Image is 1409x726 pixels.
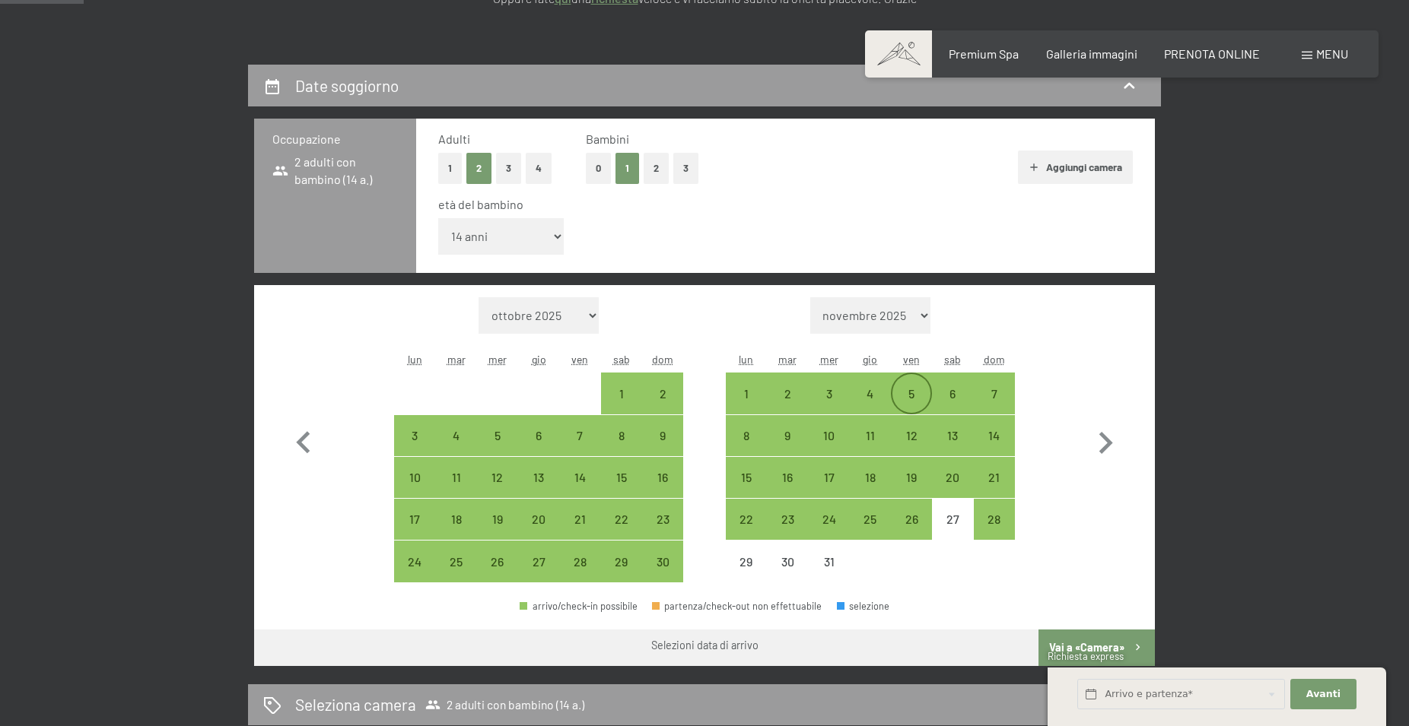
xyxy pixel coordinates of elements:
[642,457,683,498] div: arrivo/check-in possibile
[518,499,559,540] div: Thu Nov 20 2025
[974,499,1015,540] div: arrivo/check-in possibile
[601,541,642,582] div: arrivo/check-in possibile
[1046,46,1137,61] span: Galleria immagini
[892,430,930,468] div: 12
[394,457,435,498] div: arrivo/check-in possibile
[526,153,552,184] button: 4
[726,457,767,498] div: Mon Dec 15 2025
[435,415,476,456] div: arrivo/check-in possibile
[518,541,559,582] div: arrivo/check-in possibile
[603,388,641,426] div: 1
[974,457,1015,498] div: Sun Dec 21 2025
[809,388,848,426] div: 3
[726,457,767,498] div: arrivo/check-in possibile
[477,541,518,582] div: Wed Nov 26 2025
[520,430,558,468] div: 6
[615,153,639,184] button: 1
[644,513,682,551] div: 23
[975,513,1013,551] div: 28
[532,353,546,366] abbr: giovedì
[518,415,559,456] div: arrivo/check-in possibile
[726,373,767,414] div: Mon Dec 01 2025
[934,513,972,551] div: 27
[767,541,808,582] div: arrivo/check-in non effettuabile
[479,556,517,594] div: 26
[767,457,808,498] div: Tue Dec 16 2025
[272,131,398,147] h3: Occupazione
[644,153,669,184] button: 2
[949,46,1019,61] a: Premium Spa
[601,415,642,456] div: Sat Nov 08 2025
[425,697,584,712] span: 2 adulti con bambino (14 a.)
[601,457,642,498] div: Sat Nov 15 2025
[479,513,517,551] div: 19
[281,297,326,583] button: Mese precedente
[603,556,641,594] div: 29
[394,541,435,582] div: Mon Nov 24 2025
[891,415,932,456] div: Fri Dec 12 2025
[863,353,877,366] abbr: giovedì
[477,499,518,540] div: arrivo/check-in possibile
[1316,46,1348,61] span: Menu
[601,415,642,456] div: arrivo/check-in possibile
[437,513,475,551] div: 18
[613,353,630,366] abbr: sabato
[934,388,972,426] div: 6
[727,430,765,468] div: 8
[518,457,559,498] div: arrivo/check-in possibile
[974,457,1015,498] div: arrivo/check-in possibile
[559,541,600,582] div: arrivo/check-in possibile
[975,471,1013,509] div: 21
[726,499,767,540] div: Mon Dec 22 2025
[644,430,682,468] div: 9
[644,388,682,426] div: 2
[435,457,476,498] div: Tue Nov 11 2025
[601,499,642,540] div: arrivo/check-in possibile
[808,541,849,582] div: arrivo/check-in non effettuabile
[974,499,1015,540] div: Sun Dec 28 2025
[642,415,683,456] div: Sun Nov 09 2025
[437,556,475,594] div: 25
[651,638,759,653] div: Selezioni data di arrivo
[1038,629,1155,666] button: Vai a «Camera»
[903,353,920,366] abbr: venerdì
[768,471,806,509] div: 16
[808,415,849,456] div: Wed Dec 10 2025
[1164,46,1260,61] a: PRENOTA ONLINE
[561,513,599,551] div: 21
[435,415,476,456] div: Tue Nov 04 2025
[767,373,808,414] div: Tue Dec 02 2025
[396,556,434,594] div: 24
[809,471,848,509] div: 17
[520,601,638,611] div: arrivo/check-in possibile
[892,513,930,551] div: 26
[601,457,642,498] div: arrivo/check-in possibile
[891,457,932,498] div: arrivo/check-in possibile
[820,353,838,366] abbr: mercoledì
[808,457,849,498] div: Wed Dec 17 2025
[809,513,848,551] div: 24
[891,457,932,498] div: Fri Dec 19 2025
[892,388,930,426] div: 5
[726,541,767,582] div: Mon Dec 29 2025
[394,499,435,540] div: arrivo/check-in possibile
[1083,297,1128,583] button: Mese successivo
[932,457,973,498] div: Sat Dec 20 2025
[891,415,932,456] div: arrivo/check-in possibile
[396,471,434,509] div: 10
[644,471,682,509] div: 16
[559,415,600,456] div: arrivo/check-in possibile
[642,457,683,498] div: Sun Nov 16 2025
[808,415,849,456] div: arrivo/check-in possibile
[851,430,889,468] div: 11
[837,601,890,611] div: selezione
[642,499,683,540] div: Sun Nov 23 2025
[447,353,466,366] abbr: martedì
[778,353,797,366] abbr: martedì
[809,430,848,468] div: 10
[479,430,517,468] div: 5
[477,415,518,456] div: Wed Nov 05 2025
[726,499,767,540] div: arrivo/check-in possibile
[726,415,767,456] div: arrivo/check-in possibile
[559,541,600,582] div: Fri Nov 28 2025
